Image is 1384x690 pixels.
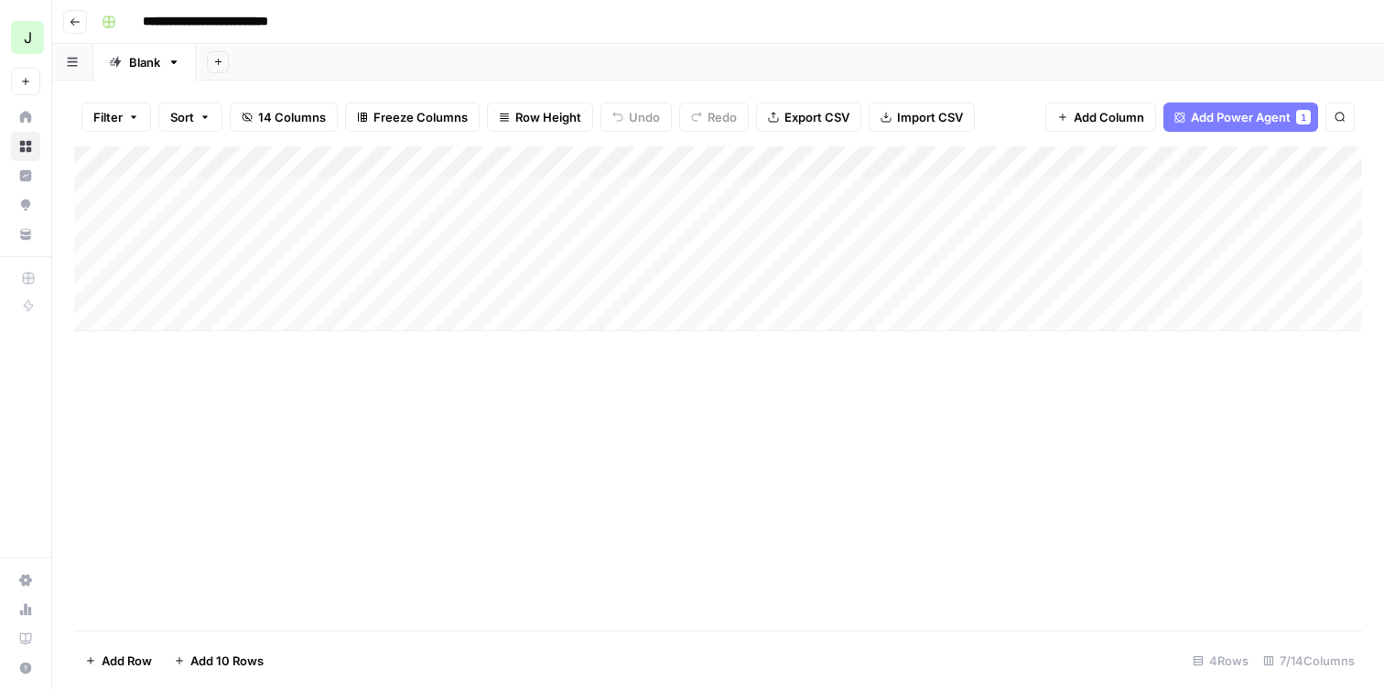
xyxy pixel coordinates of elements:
a: Opportunities [11,190,40,220]
a: Your Data [11,220,40,249]
button: Add 10 Rows [163,646,275,675]
a: Usage [11,595,40,624]
span: Add 10 Rows [190,652,264,670]
span: Add Power Agent [1191,108,1291,126]
span: Sort [170,108,194,126]
button: Sort [158,102,222,132]
div: Blank [129,53,160,71]
button: Filter [81,102,151,132]
button: Freeze Columns [345,102,480,132]
span: Undo [629,108,660,126]
button: 14 Columns [230,102,338,132]
span: Filter [93,108,123,126]
span: Export CSV [784,108,849,126]
a: Blank [93,44,196,81]
button: Redo [679,102,749,132]
span: Freeze Columns [373,108,468,126]
div: 7/14 Columns [1256,646,1362,675]
span: J [24,27,32,49]
a: Learning Hub [11,624,40,653]
button: Export CSV [756,102,861,132]
button: Add Power Agent1 [1163,102,1318,132]
a: Browse [11,132,40,161]
span: Import CSV [897,108,963,126]
div: 4 Rows [1185,646,1256,675]
span: Add Row [102,652,152,670]
span: Row Height [515,108,581,126]
button: Help + Support [11,653,40,683]
button: Workspace: Jeremy - Example [11,15,40,60]
span: Add Column [1074,108,1144,126]
div: 1 [1296,110,1311,124]
a: Settings [11,566,40,595]
button: Add Row [74,646,163,675]
button: Import CSV [869,102,975,132]
span: Redo [708,108,737,126]
button: Undo [600,102,672,132]
a: Insights [11,161,40,190]
a: Home [11,102,40,132]
button: Add Column [1045,102,1156,132]
span: 1 [1301,110,1306,124]
button: Row Height [487,102,593,132]
span: 14 Columns [258,108,326,126]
